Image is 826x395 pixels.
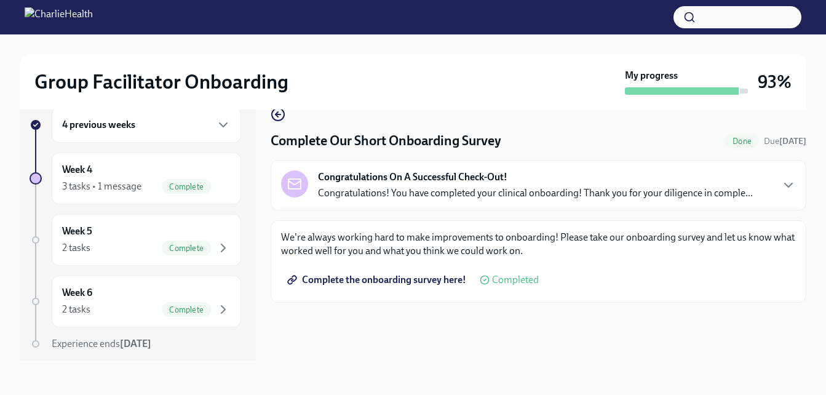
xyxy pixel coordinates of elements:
[52,338,151,349] span: Experience ends
[62,118,135,132] h6: 4 previous weeks
[30,153,241,204] a: Week 43 tasks • 1 messageComplete
[62,163,92,177] h6: Week 4
[62,286,92,300] h6: Week 6
[271,132,501,150] h4: Complete Our Short Onboarding Survey
[162,244,211,253] span: Complete
[281,268,475,292] a: Complete the onboarding survey here!
[162,182,211,191] span: Complete
[764,135,806,147] span: October 6th, 2025 10:00
[162,305,211,314] span: Complete
[779,136,806,146] strong: [DATE]
[281,231,796,258] p: We're always working hard to make improvements to onboarding! Please take our onboarding survey a...
[62,225,92,238] h6: Week 5
[764,136,806,146] span: Due
[318,186,753,200] p: Congratulations! You have completed your clinical onboarding! Thank you for your diligence in com...
[120,338,151,349] strong: [DATE]
[725,137,759,146] span: Done
[758,71,792,93] h3: 93%
[25,7,93,27] img: CharlieHealth
[62,303,90,316] div: 2 tasks
[34,70,288,94] h2: Group Facilitator Onboarding
[30,276,241,327] a: Week 62 tasksComplete
[625,69,678,82] strong: My progress
[62,180,141,193] div: 3 tasks • 1 message
[318,170,507,184] strong: Congratulations On A Successful Check-Out!
[290,274,466,286] span: Complete the onboarding survey here!
[492,275,539,285] span: Completed
[62,241,90,255] div: 2 tasks
[30,214,241,266] a: Week 52 tasksComplete
[52,107,241,143] div: 4 previous weeks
